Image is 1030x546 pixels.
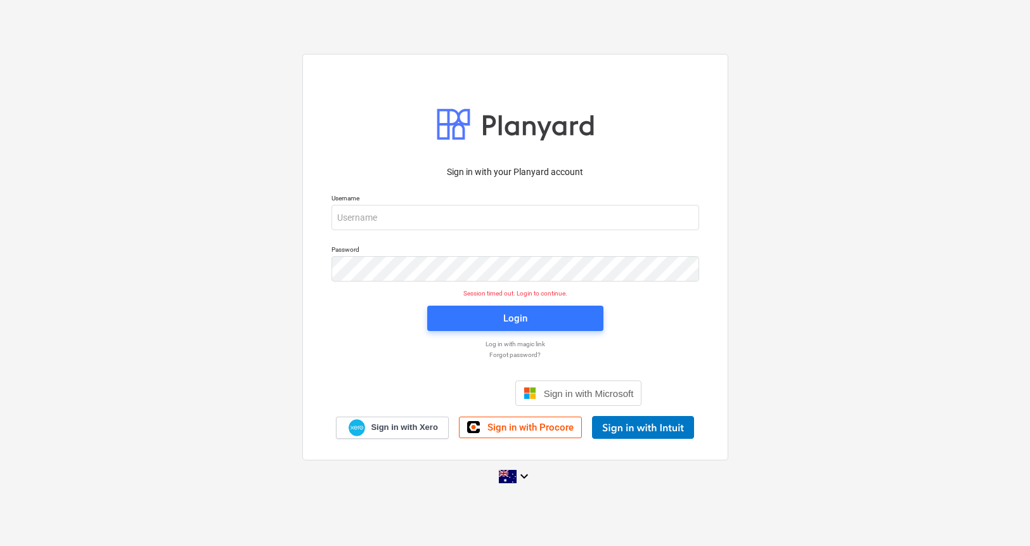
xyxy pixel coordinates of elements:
[544,388,634,399] span: Sign in with Microsoft
[325,340,705,348] a: Log in with magic link
[332,205,699,230] input: Username
[371,422,437,433] span: Sign in with Xero
[459,417,582,438] a: Sign in with Procore
[332,194,699,205] p: Username
[325,351,705,359] a: Forgot password?
[332,166,699,179] p: Sign in with your Planyard account
[382,379,512,407] iframe: Sign in with Google Button
[524,387,536,400] img: Microsoft logo
[487,422,574,433] span: Sign in with Procore
[336,417,449,439] a: Sign in with Xero
[332,245,699,256] p: Password
[503,310,527,327] div: Login
[427,306,603,331] button: Login
[517,469,532,484] i: keyboard_arrow_down
[349,419,365,436] img: Xero logo
[324,289,707,297] p: Session timed out. Login to continue.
